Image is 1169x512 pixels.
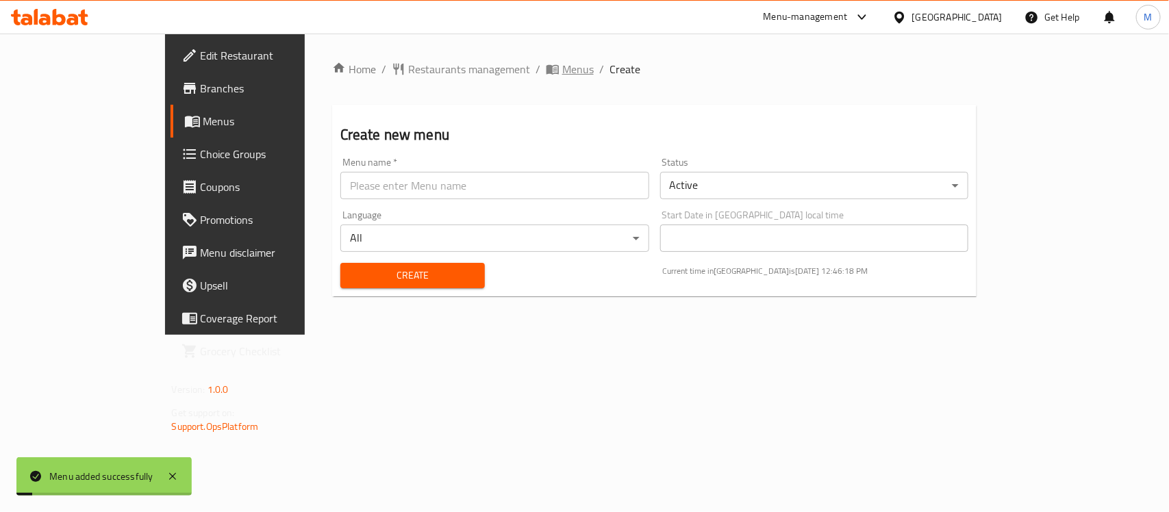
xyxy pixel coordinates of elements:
span: Menu disclaimer [201,244,349,261]
li: / [599,61,604,77]
a: Promotions [171,203,360,236]
span: Create [609,61,640,77]
a: Edit Restaurant [171,39,360,72]
span: Coupons [201,179,349,195]
div: All [340,225,649,252]
a: Branches [171,72,360,105]
div: Active [660,172,969,199]
a: Upsell [171,269,360,302]
a: Restaurants management [392,61,530,77]
a: Menu disclaimer [171,236,360,269]
li: / [381,61,386,77]
a: Grocery Checklist [171,335,360,368]
span: 1.0.0 [208,381,229,398]
span: Get support on: [172,404,235,422]
a: Support.OpsPlatform [172,418,259,435]
div: [GEOGRAPHIC_DATA] [912,10,1003,25]
a: Menus [546,61,594,77]
span: Grocery Checklist [201,343,349,359]
p: Current time in [GEOGRAPHIC_DATA] is [DATE] 12:46:18 PM [663,265,969,277]
span: Restaurants management [408,61,530,77]
span: Create [351,267,474,284]
a: Coverage Report [171,302,360,335]
div: Menu-management [764,9,848,25]
span: Version: [172,381,205,398]
h2: Create new menu [340,125,969,145]
span: Upsell [201,277,349,294]
span: Promotions [201,212,349,228]
a: Coupons [171,170,360,203]
span: Menus [562,61,594,77]
li: / [536,61,540,77]
div: Menu added successfully [49,469,153,484]
span: Branches [201,80,349,97]
span: Edit Restaurant [201,47,349,64]
span: M [1144,10,1153,25]
a: Choice Groups [171,138,360,170]
nav: breadcrumb [332,61,977,77]
button: Create [340,263,485,288]
span: Menus [203,113,349,129]
span: Choice Groups [201,146,349,162]
span: Coverage Report [201,310,349,327]
a: Menus [171,105,360,138]
input: Please enter Menu name [340,172,649,199]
